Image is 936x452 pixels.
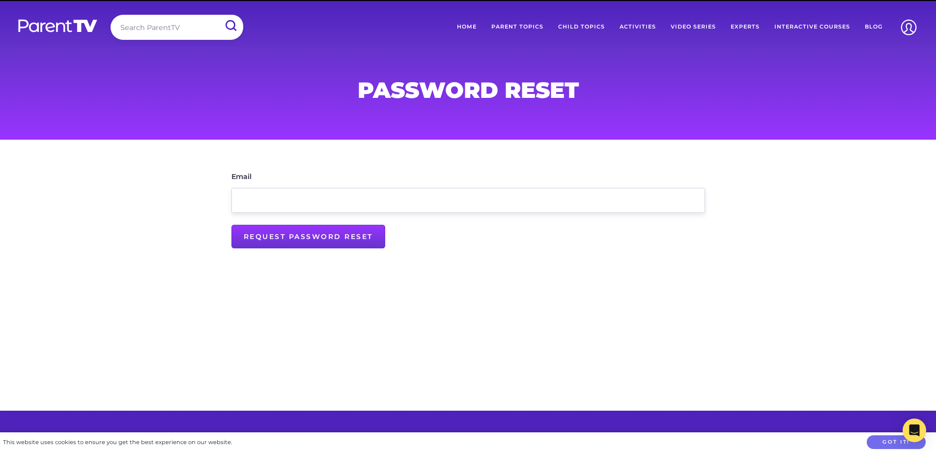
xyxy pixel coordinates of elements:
[231,80,705,100] h1: Password Reset
[218,15,243,37] input: Submit
[612,15,663,39] a: Activities
[857,15,890,39] a: Blog
[767,15,857,39] a: Interactive Courses
[723,15,767,39] a: Experts
[484,15,551,39] a: Parent Topics
[450,15,484,39] a: Home
[231,173,252,180] label: Email
[3,437,232,448] div: This website uses cookies to ensure you get the best experience on our website.
[663,15,723,39] a: Video Series
[867,435,926,450] button: Got it!
[903,419,926,442] div: Open Intercom Messenger
[551,15,612,39] a: Child Topics
[896,15,921,40] img: Account
[111,15,243,40] input: Search ParentTV
[231,225,385,248] input: Request Password Reset
[17,19,98,33] img: parenttv-logo-white.4c85aaf.svg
